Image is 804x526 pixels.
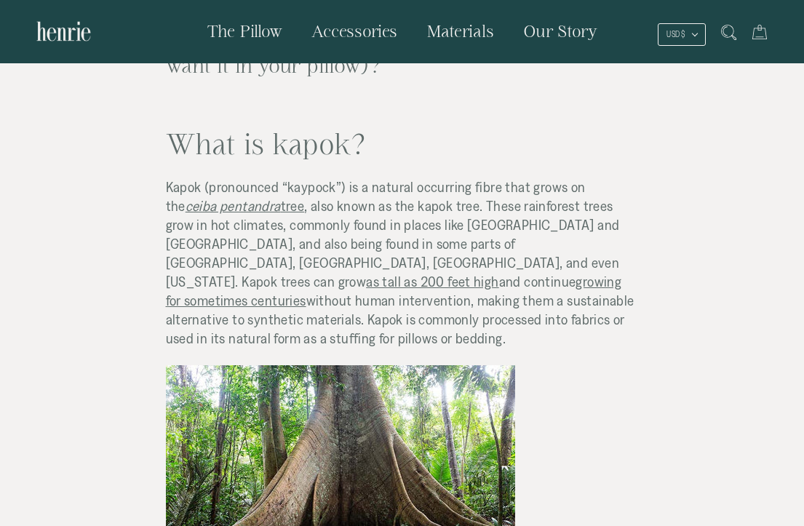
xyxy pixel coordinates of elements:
[186,198,305,214] a: ceiba pentandratree
[36,15,91,48] img: Henrie
[166,198,620,290] span: , also known as the kapok tree. These rainforest trees grow in hot climates, commonly found in pl...
[311,22,397,40] span: Accessories
[166,128,366,159] span: What is kapok?
[281,198,305,214] span: tree
[426,22,494,40] span: Materials
[166,292,634,346] span: without human intervention, making them a sustainable alternative to synthetic materials. Kapok i...
[207,22,282,40] span: The Pillow
[166,179,586,214] span: Kapok (pronounced “kaypock”) is a natural occurring fibre that grows on the
[366,274,499,290] a: as tall as 200 feet high
[499,274,576,290] span: and continue
[523,22,597,40] span: Our Story
[186,198,281,214] span: ceiba pentandra
[658,23,706,46] button: USD $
